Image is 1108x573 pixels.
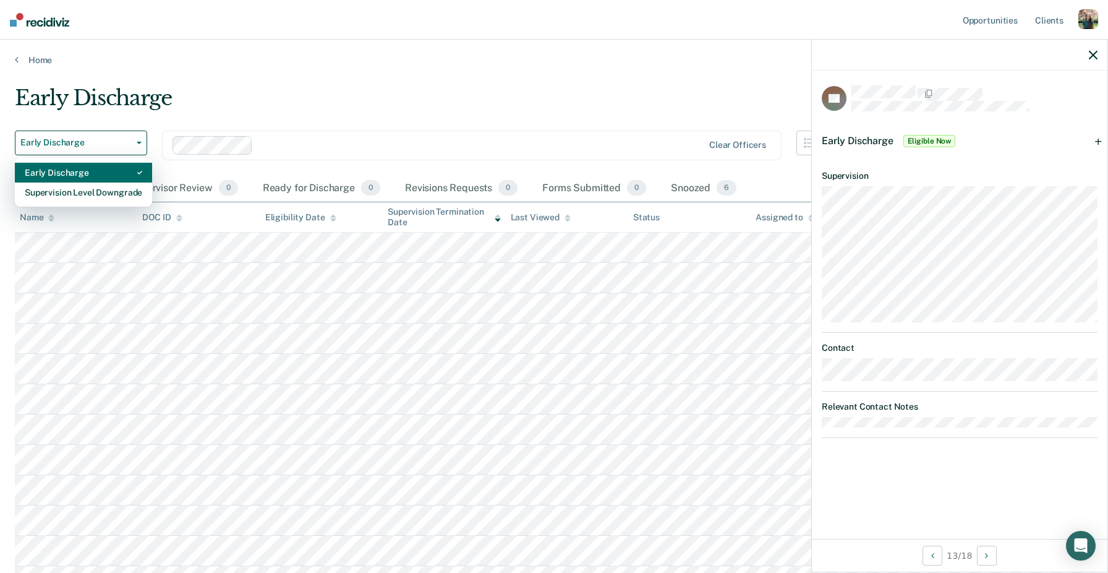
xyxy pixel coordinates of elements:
[265,212,336,223] div: Eligibility Date
[1066,531,1096,561] div: Open Intercom Messenger
[668,175,739,202] div: Snoozed
[126,175,241,202] div: Supervisor Review
[25,163,142,183] div: Early Discharge
[627,180,646,196] span: 0
[20,137,132,148] span: Early Discharge
[498,180,518,196] span: 0
[260,175,383,202] div: Ready for Discharge
[10,13,69,27] img: Recidiviz
[903,135,956,147] span: Eligible Now
[15,54,1093,66] a: Home
[822,343,1097,353] dt: Contact
[812,539,1107,572] div: 13 / 18
[633,212,660,223] div: Status
[822,135,893,147] span: Early Discharge
[361,180,380,196] span: 0
[142,212,182,223] div: DOC ID
[822,402,1097,412] dt: Relevant Contact Notes
[25,183,142,202] div: Supervision Level Downgrade
[15,85,846,121] div: Early Discharge
[977,546,997,566] button: Next Opportunity
[20,212,54,223] div: Name
[388,207,500,228] div: Supervision Termination Date
[756,212,814,223] div: Assigned to
[812,121,1107,161] div: Early DischargeEligible Now
[822,171,1097,181] dt: Supervision
[540,175,649,202] div: Forms Submitted
[511,212,571,223] div: Last Viewed
[709,140,766,150] div: Clear officers
[403,175,520,202] div: Revisions Requests
[219,180,238,196] span: 0
[923,546,942,566] button: Previous Opportunity
[717,180,736,196] span: 6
